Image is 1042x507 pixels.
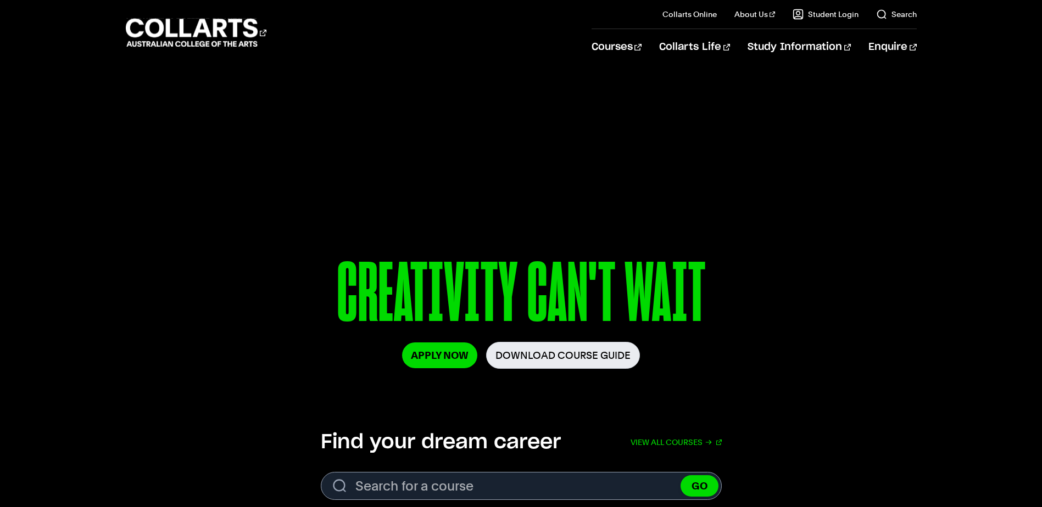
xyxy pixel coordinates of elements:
a: View all courses [631,430,722,454]
a: Collarts Life [659,29,730,65]
input: Search for a course [321,472,722,500]
a: About Us [734,9,775,20]
a: Student Login [793,9,859,20]
a: Collarts Online [662,9,717,20]
p: CREATIVITY CAN'T WAIT [214,251,828,342]
a: Courses [592,29,642,65]
a: Enquire [868,29,916,65]
form: Search [321,472,722,500]
a: Apply Now [402,342,477,368]
h2: Find your dream career [321,430,561,454]
a: Download Course Guide [486,342,640,369]
div: Go to homepage [126,17,266,48]
a: Study Information [748,29,851,65]
a: Search [876,9,917,20]
button: GO [681,475,718,497]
